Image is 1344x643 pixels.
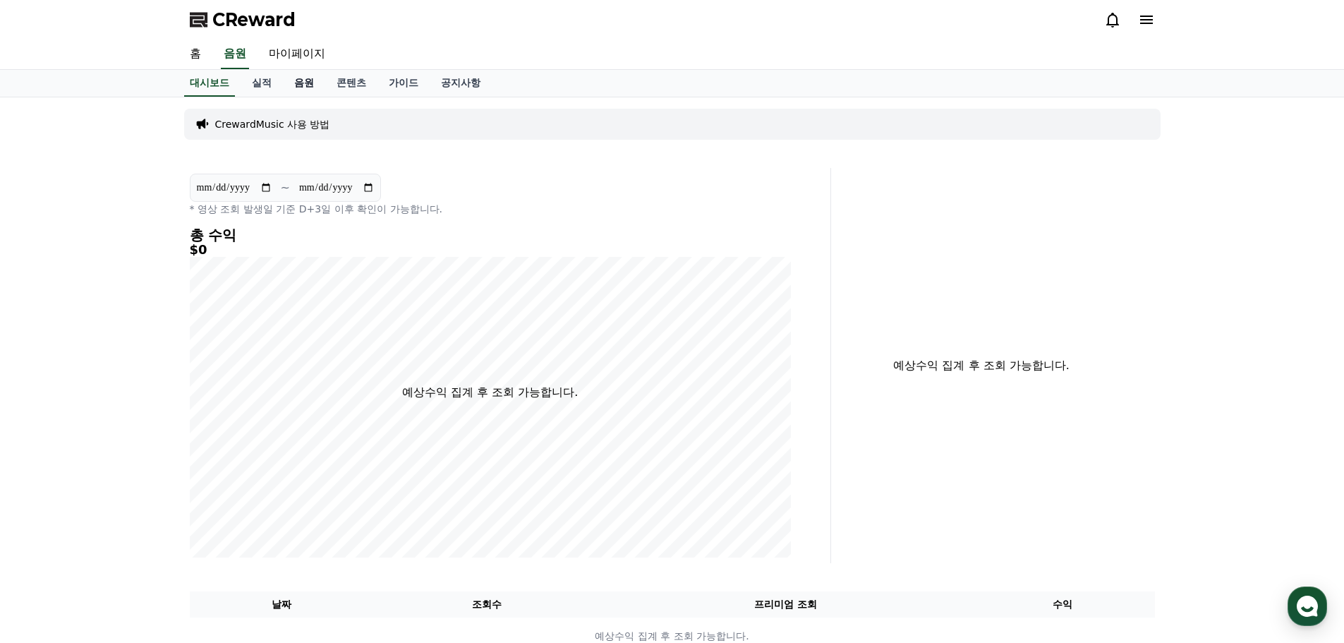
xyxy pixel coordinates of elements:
th: 수익 [971,591,1155,618]
a: 가이드 [377,70,430,97]
a: 설정 [182,447,271,483]
a: CrewardMusic 사용 방법 [215,117,330,131]
p: * 영상 조회 발생일 기준 D+3일 이후 확인이 가능합니다. [190,202,791,216]
a: 대화 [93,447,182,483]
span: CReward [212,8,296,31]
a: 콘텐츠 [325,70,377,97]
th: 조회수 [373,591,600,618]
h4: 총 수익 [190,227,791,243]
p: 예상수익 집계 후 조회 가능합니다. [402,384,578,401]
a: 홈 [178,40,212,69]
a: 마이페이지 [258,40,337,69]
p: ~ [281,179,290,196]
a: 대시보드 [184,70,235,97]
th: 날짜 [190,591,374,618]
a: 음원 [283,70,325,97]
a: 실적 [241,70,283,97]
a: 홈 [4,447,93,483]
a: 음원 [221,40,249,69]
p: 예상수익 집계 후 조회 가능합니다. [842,357,1121,374]
h5: $0 [190,243,791,257]
span: 대화 [129,469,146,481]
a: 공지사항 [430,70,492,97]
a: CReward [190,8,296,31]
span: 설정 [218,469,235,480]
span: 홈 [44,469,53,480]
th: 프리미엄 조회 [600,591,971,618]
